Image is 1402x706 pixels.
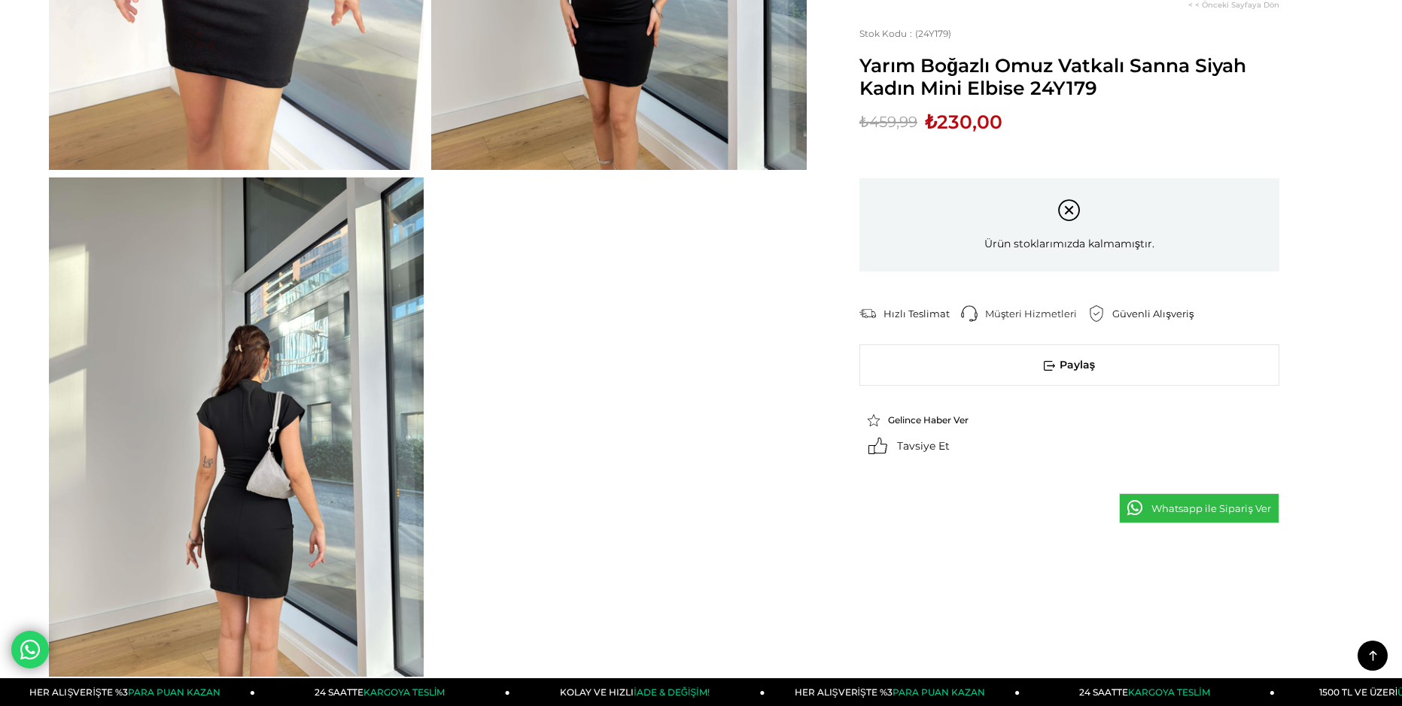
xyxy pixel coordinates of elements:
[49,177,424,677] img: Sanna elbise 24Y179
[1088,305,1105,322] img: security.png
[634,686,709,698] span: İADE & DEĞİŞİM!
[1128,686,1209,698] span: KARGOYA TESLİM
[859,305,876,322] img: shipping.png
[128,686,220,698] span: PARA PUAN KAZAN
[859,111,917,133] span: ₺459,99
[1112,307,1205,320] div: Güvenli Alışveriş
[888,414,969,426] span: Gelince Haber Ver
[1119,493,1279,523] a: Whatsapp ile Sipariş Ver
[860,345,1279,385] span: Paylaş
[859,178,1279,271] div: Ürün stoklarımızda kalmamıştır.
[985,307,1089,320] div: Müşteri Hizmetleri
[1020,678,1275,706] a: 24 SAATTEKARGOYA TESLİM
[363,686,445,698] span: KARGOYA TESLİM
[859,28,951,39] span: (24Y179)
[859,28,915,39] span: Stok Kodu
[925,111,1002,133] span: ₺230,00
[255,678,510,706] a: 24 SAATTEKARGOYA TESLİM
[765,678,1020,706] a: HER ALIŞVERİŞTE %3PARA PUAN KAZAN
[961,305,978,322] img: call-center.png
[883,307,961,320] div: Hızlı Teslimat
[859,54,1279,99] span: Yarım Boğazlı Omuz Vatkalı Sanna Siyah Kadın Mini Elbise 24Y179
[510,678,765,706] a: KOLAY VE HIZLIİADE & DEĞİŞİM!
[893,686,985,698] span: PARA PUAN KAZAN
[897,439,950,453] span: Tavsiye Et
[867,414,992,427] a: Gelince Haber Ver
